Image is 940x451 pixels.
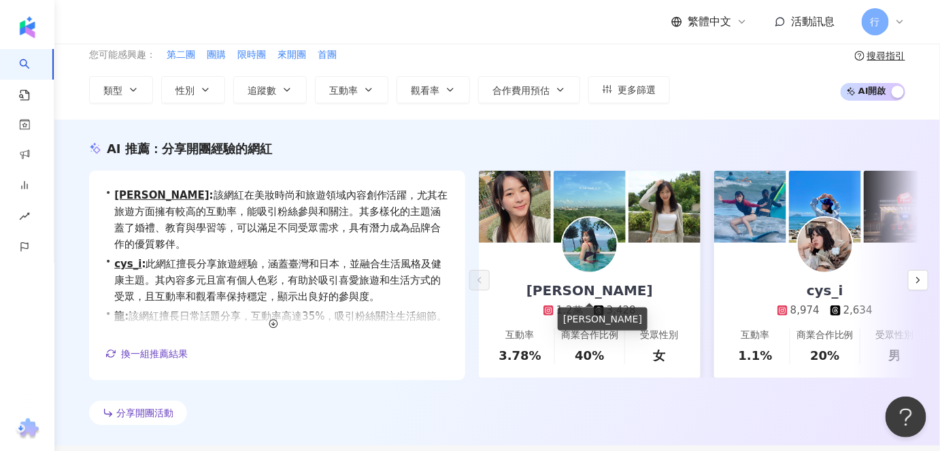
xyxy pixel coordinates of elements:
a: cys_i [114,258,141,270]
img: post-image [554,171,626,243]
img: chrome extension [14,418,41,440]
span: 活動訊息 [791,15,835,28]
button: 觀看率 [397,76,470,103]
img: post-image [789,171,861,243]
iframe: Help Scout Beacon - Open [886,397,926,437]
span: : [209,189,214,201]
button: 性別 [161,76,225,103]
div: • [105,256,449,305]
div: 互動率 [506,329,535,342]
span: 此網紅擅長分享旅遊經驗，涵蓋臺灣和日本，並融合生活風格及健康主題。其內容多元且富有個人色彩，有助於吸引喜愛旅遊和生活方式的受眾，且互動率和觀看率保持穩定，顯示出良好的參與度。 [114,256,449,305]
span: 分享開團活動 [116,407,173,418]
img: KOL Avatar [798,218,852,272]
img: post-image [628,171,701,243]
div: 40% [575,347,604,364]
div: 互動率 [741,329,770,342]
a: cys_i8,9742,634互動率1.1%商業合作比例20%受眾性別男 [714,243,936,378]
div: 2,634 [843,303,873,318]
span: : [142,258,146,270]
img: KOL Avatar [563,218,617,272]
div: AI 推薦 ： [107,140,272,157]
button: 更多篩選 [588,76,670,103]
button: 合作費用預估 [478,76,580,103]
a: [PERSON_NAME] [114,189,209,201]
span: 互動率 [329,85,358,96]
div: 商業合作比例 [561,329,618,342]
span: 觀看率 [411,85,439,96]
span: question-circle [855,51,865,61]
button: 追蹤數 [233,76,307,103]
span: : [124,310,129,322]
a: search [19,49,46,102]
span: 您可能感興趣： [89,48,156,62]
div: [PERSON_NAME] [513,281,667,300]
span: 類型 [103,85,122,96]
a: 龍 [114,310,124,322]
div: 20% [810,347,839,364]
img: post-image [714,171,786,243]
div: • [105,308,449,357]
div: 8,974 [790,303,820,318]
div: 女 [653,347,665,364]
span: 該網紅擅長日常話題分享，互動率高達35%，吸引粉絲關注生活細節。此外，彩妝與穿搭內容的觀看率表現良好，展現其在美妝時尚領域的影響力，適合合作多樣化品牌。 [114,308,449,357]
div: [PERSON_NAME] [558,307,648,331]
div: 1.1% [739,347,773,364]
span: 第二團 [167,48,195,62]
span: 更多篩選 [618,84,656,95]
button: 首團 [317,48,337,63]
div: • [105,187,449,252]
span: 合作費用預估 [492,85,550,96]
span: 團購 [207,48,226,62]
img: post-image [479,171,551,243]
div: 搜尋指引 [867,50,905,61]
span: 行 [871,14,880,29]
span: 來開團 [278,48,306,62]
div: 3.78% [499,347,541,364]
img: post-image [864,171,936,243]
span: 分享開團經驗的網紅 [162,141,272,156]
span: 性別 [175,85,195,96]
img: logo icon [16,16,38,38]
span: 追蹤數 [248,85,276,96]
div: 1.2萬 [556,303,583,318]
span: 限時團 [237,48,266,62]
span: rise [19,203,30,233]
button: 第二團 [166,48,196,63]
div: 男 [888,347,901,364]
span: 該網紅在美妝時尚和旅遊領域內容創作活躍，尤其在旅遊方面擁有較高的互動率，能吸引粉絲參與和關注。其多樣化的主題涵蓋了婚禮、教育與學習等，可以滿足不同受眾需求，具有潛力成為品牌合作的優質夥伴。 [114,187,449,252]
span: 首團 [318,48,337,62]
button: 團購 [206,48,226,63]
div: 受眾性別 [640,329,678,342]
div: cys_i [793,281,857,300]
button: 換一組推薦結果 [105,344,188,364]
button: 限時團 [237,48,267,63]
div: 3,428 [607,303,636,318]
button: 類型 [89,76,153,103]
span: 繁體中文 [688,14,731,29]
button: 來開團 [277,48,307,63]
div: 受眾性別 [875,329,913,342]
button: 互動率 [315,76,388,103]
div: 商業合作比例 [796,329,854,342]
span: 換一組推薦結果 [121,348,188,359]
a: [PERSON_NAME]1.2萬3,428互動率3.78%商業合作比例40%受眾性別女 [479,243,701,378]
